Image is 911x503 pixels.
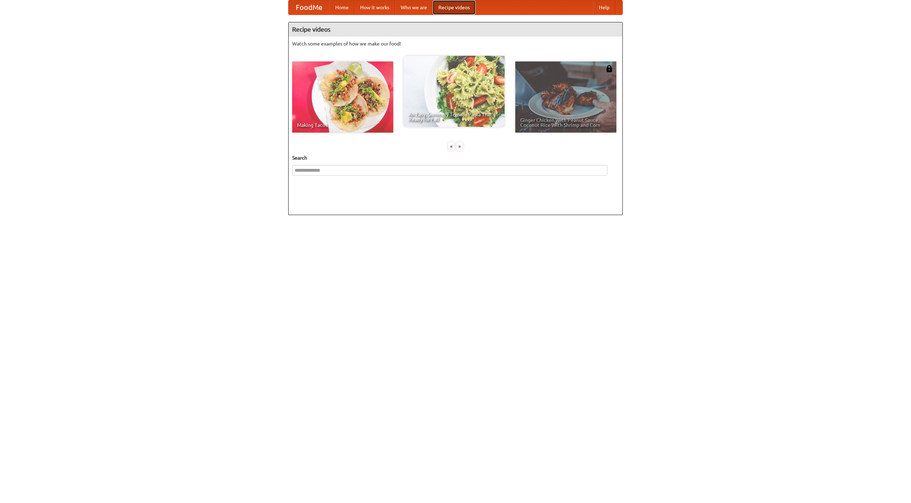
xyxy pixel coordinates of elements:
h5: Search [292,154,619,161]
a: FoodMe [289,0,330,15]
span: An Easy, Summery Tomato Pasta That's Ready for Fall [409,112,500,122]
a: Home [330,0,354,15]
span: Making Tacos [297,123,388,128]
h4: Recipe videos [289,22,622,37]
div: « [448,142,454,151]
a: Help [593,0,615,15]
div: » [457,142,463,151]
a: An Easy, Summery Tomato Pasta That's Ready for Fall [404,56,505,127]
a: Recipe videos [433,0,475,15]
a: How it works [354,0,395,15]
a: Making Tacos [292,61,393,133]
p: Watch some examples of how we make our food! [292,40,619,47]
img: 483408.png [606,65,613,72]
a: Who we are [395,0,433,15]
